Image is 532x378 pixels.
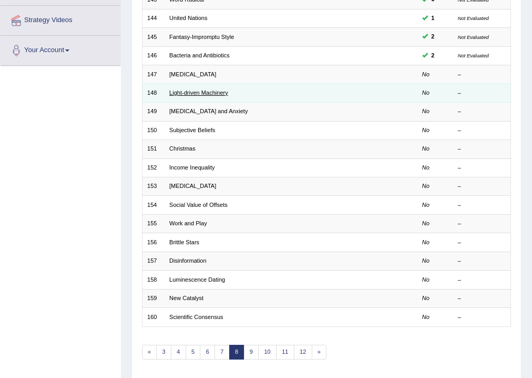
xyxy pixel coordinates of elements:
[422,220,429,226] em: No
[169,239,199,245] a: Brittle Stars
[458,294,506,303] div: –
[142,289,165,307] td: 159
[142,177,165,196] td: 153
[171,345,186,360] a: 4
[458,257,506,265] div: –
[458,107,506,116] div: –
[458,145,506,153] div: –
[294,345,312,360] a: 12
[169,52,230,58] a: Bacteria and Antibiotics
[142,84,165,102] td: 148
[458,126,506,135] div: –
[458,34,489,40] small: Not Evaluated
[422,202,429,208] em: No
[312,345,327,360] a: »
[258,345,277,360] a: 10
[169,34,234,40] a: Fantasy-Impromptu Style
[458,182,506,191] div: –
[1,36,120,62] a: Your Account
[169,183,216,189] a: [MEDICAL_DATA]
[428,14,438,23] span: You can still take this question
[142,233,165,252] td: 156
[458,220,506,228] div: –
[276,345,294,360] a: 11
[458,313,506,322] div: –
[169,71,216,77] a: [MEDICAL_DATA]
[422,314,429,320] em: No
[422,71,429,77] em: No
[200,345,215,360] a: 6
[229,345,244,360] a: 8
[142,103,165,121] td: 149
[156,345,171,360] a: 3
[169,295,203,301] a: New Catalyst
[458,53,489,58] small: Not Evaluated
[1,6,120,32] a: Strategy Videos
[169,202,228,208] a: Social Value of Offsets
[169,257,207,264] a: Disinformation
[142,46,165,65] td: 146
[169,164,215,171] a: Income Inequality
[169,15,207,21] a: United Nations
[169,220,207,226] a: Work and Play
[422,276,429,283] em: No
[422,257,429,264] em: No
[142,345,157,360] a: «
[422,164,429,171] em: No
[169,89,228,96] a: Light-driven Machinery
[142,28,165,46] td: 145
[142,271,165,289] td: 158
[422,89,429,96] em: No
[142,140,165,158] td: 151
[422,127,429,133] em: No
[458,201,506,210] div: –
[422,183,429,189] em: No
[142,252,165,270] td: 157
[458,15,489,21] small: Not Evaluated
[422,239,429,245] em: No
[169,145,196,152] a: Christmas
[169,127,215,133] a: Subjective Beliefs
[142,214,165,233] td: 155
[458,164,506,172] div: –
[458,89,506,97] div: –
[169,314,223,320] a: Scientific Consensus
[428,32,438,42] span: You can still take this question
[422,295,429,301] em: No
[214,345,230,360] a: 7
[428,51,438,61] span: You can still take this question
[458,71,506,79] div: –
[458,238,506,247] div: –
[186,345,201,360] a: 5
[458,276,506,284] div: –
[142,308,165,326] td: 160
[142,121,165,140] td: 150
[142,158,165,177] td: 152
[169,108,248,114] a: [MEDICAL_DATA] and Anxiety
[142,65,165,84] td: 147
[422,108,429,114] em: No
[169,276,225,283] a: Luminescence Dating
[142,196,165,214] td: 154
[244,345,259,360] a: 9
[422,145,429,152] em: No
[142,9,165,27] td: 144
